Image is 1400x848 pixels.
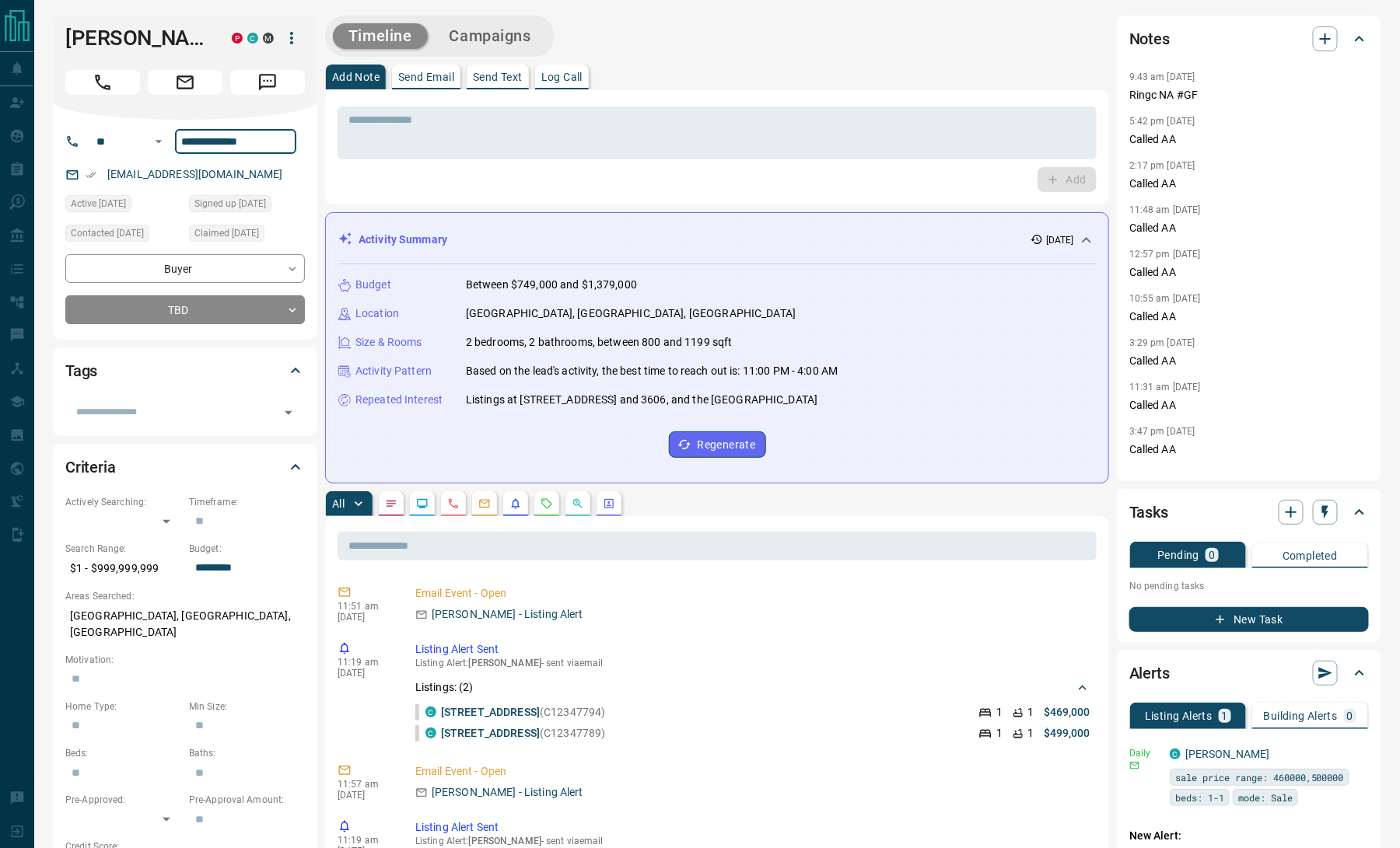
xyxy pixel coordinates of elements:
[1129,160,1195,171] p: 2:17 pm [DATE]
[1129,654,1369,692] div: Alerts
[333,23,428,49] button: Timeline
[432,784,583,801] p: [PERSON_NAME] - Listing Alert
[338,225,1096,254] div: Activity Summary[DATE]
[65,793,181,807] p: Pre-Approved:
[997,704,1003,721] p: 1
[1129,87,1369,103] p: Ringc NA #GF
[189,746,305,760] p: Baths:
[466,392,817,408] p: Listings at [STREET_ADDRESS] and 3606, and the [GEOGRAPHIC_DATA]
[65,254,305,283] div: Buyer
[1170,749,1181,759] div: condos.ca
[572,497,584,510] svg: Opportunities
[355,277,391,293] p: Budget
[1028,725,1034,742] p: 1
[669,431,766,458] button: Regenerate
[1129,574,1369,598] p: No pending tasks
[65,589,305,603] p: Areas Searched:
[1175,790,1224,805] span: beds: 1-1
[415,641,1090,658] p: Listing Alert Sent
[509,497,522,510] svg: Listing Alerts
[65,603,305,645] p: [GEOGRAPHIC_DATA], [GEOGRAPHIC_DATA], [GEOGRAPHIC_DATA]
[416,497,429,510] svg: Lead Browsing Activity
[355,392,443,408] p: Repeated Interest
[541,72,583,82] p: Log Call
[247,33,258,44] div: condos.ca
[189,195,305,217] div: Sat Oct 28 2017
[189,793,305,807] p: Pre-Approval Amount:
[1209,550,1215,560] p: 0
[1129,20,1369,58] div: Notes
[338,612,392,623] p: [DATE]
[441,706,540,718] a: [STREET_ADDRESS]
[332,498,345,509] p: All
[398,72,454,82] p: Send Email
[447,497,460,510] svg: Calls
[65,542,181,556] p: Search Range:
[1129,441,1369,458] p: Called AA
[65,700,181,714] p: Home Type:
[1129,426,1195,437] p: 3:47 pm [DATE]
[1129,204,1201,215] p: 11:48 am [DATE]
[469,658,541,668] span: [PERSON_NAME]
[466,334,733,351] p: 2 bedrooms, 2 bathrooms, between 800 and 1199 sqft
[1175,769,1344,785] span: sale price range: 460000,500000
[189,225,305,246] div: Thu Oct 24 2024
[466,305,796,322] p: [GEOGRAPHIC_DATA], [GEOGRAPHIC_DATA], [GEOGRAPHIC_DATA]
[1129,264,1369,281] p: Called AA
[359,232,447,248] p: Activity Summary
[425,728,436,738] div: condos.ca
[65,70,140,95] span: Call
[194,225,259,241] span: Claimed [DATE]
[65,556,181,581] p: $1 - $999,999,999
[1264,710,1338,721] p: Building Alerts
[1129,337,1195,348] p: 3:29 pm [DATE]
[1028,704,1034,721] p: 1
[65,195,181,217] div: Wed Jun 18 2025
[355,305,399,322] p: Location
[65,653,305,667] p: Motivation:
[189,700,305,714] p: Min Size:
[415,763,1090,780] p: Email Event - Open
[189,495,305,509] p: Timeframe:
[338,668,392,679] p: [DATE]
[65,358,97,383] h2: Tags
[1129,470,1195,481] p: 4:42 pm [DATE]
[65,448,305,486] div: Criteria
[1044,725,1090,742] p: $499,000
[425,707,436,717] div: condos.ca
[65,495,181,509] p: Actively Searching:
[71,196,126,211] span: Active [DATE]
[65,225,181,246] div: Fri Jan 10 2025
[415,658,1090,668] p: Listing Alert : - sent via email
[149,132,168,151] button: Open
[1129,220,1369,236] p: Called AA
[441,704,606,721] p: (C12347794)
[338,835,392,846] p: 11:19 am
[541,497,553,510] svg: Requests
[1046,233,1074,247] p: [DATE]
[415,836,1090,846] p: Listing Alert : - sent via email
[1129,397,1369,414] p: Called AA
[1129,309,1369,325] p: Called AA
[415,673,1090,702] div: Listings: (2)
[1238,790,1293,805] span: mode: Sale
[415,819,1090,836] p: Listing Alert Sent
[1129,494,1369,531] div: Tasks
[1129,249,1201,260] p: 12:57 pm [DATE]
[65,26,208,51] h1: [PERSON_NAME]
[997,725,1003,742] p: 1
[473,72,523,82] p: Send Text
[65,295,305,324] div: TBD
[65,455,116,480] h2: Criteria
[415,585,1090,602] p: Email Event - Open
[466,277,637,293] p: Between $749,000 and $1,379,000
[65,746,181,760] p: Beds:
[1129,72,1195,82] p: 9:43 am [DATE]
[1129,382,1201,393] p: 11:31 am [DATE]
[1129,828,1369,844] p: New Alert:
[1283,550,1338,561] p: Completed
[469,836,541,846] span: [PERSON_NAME]
[1129,607,1369,632] button: New Task
[441,727,540,739] a: [STREET_ADDRESS]
[466,363,838,379] p: Based on the lead's activity, the best time to reach out is: 11:00 PM - 4:00 AM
